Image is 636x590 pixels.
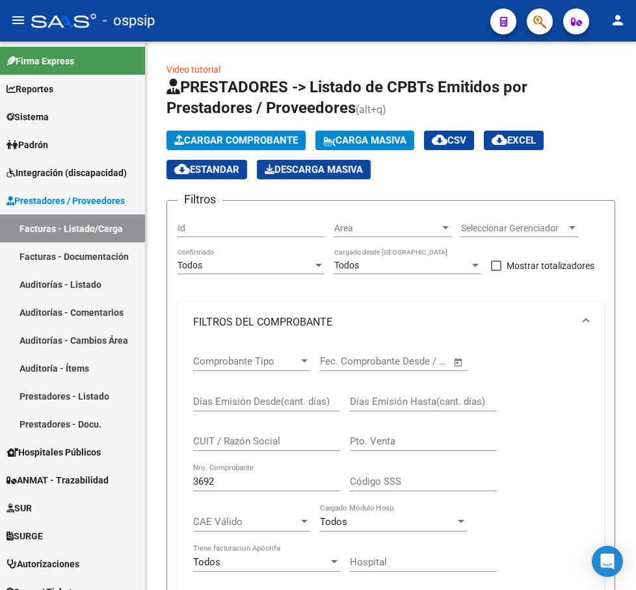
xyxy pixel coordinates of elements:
[10,12,26,28] mat-icon: menu
[193,516,298,528] span: CAE Válido
[166,64,220,75] a: Video tutorial
[257,160,371,179] button: Descarga Masiva
[193,355,298,367] span: Comprobante Tipo
[432,135,466,146] span: CSV
[592,546,623,577] div: Open Intercom Messenger
[507,258,594,274] span: Mostrar totalizadores
[7,557,79,571] span: Autorizaciones
[257,160,371,179] app-download-masive: Descarga masiva de comprobantes (adjuntos)
[484,131,544,150] button: EXCEL
[7,445,101,459] span: Hospitales Públicos
[7,166,127,180] span: Integración (discapacidad)
[193,556,220,568] span: Todos
[103,6,155,35] span: - ospsip
[166,160,247,179] button: Estandar
[7,529,43,543] span: SURGE
[166,131,306,150] button: Cargar Comprobante
[315,131,414,150] button: Carga Masiva
[334,223,440,234] span: Area
[7,473,109,487] span: ANMAT - Trazabilidad
[374,355,437,367] input: End date
[174,161,190,177] mat-icon: cloud_download
[7,82,53,96] span: Reportes
[166,78,527,117] span: PRESTADORES -> Listado de CPBTs Emitidos por Prestadores / Proveedores
[174,164,239,175] span: Estandar
[610,12,626,28] mat-icon: person
[320,355,362,367] input: Start date
[492,132,507,147] mat-icon: cloud_download
[7,110,49,124] span: Sistema
[178,190,222,209] h3: Filtros
[492,135,536,146] span: EXCEL
[451,355,466,370] button: Open calendar
[320,516,347,528] span: Todos
[178,301,604,343] mat-expansion-panel-header: FILTROS DEL COMPROBANTE
[323,135,406,146] span: Carga Masiva
[7,138,48,152] span: Padrón
[265,164,363,175] span: Descarga Masiva
[7,54,74,68] span: Firma Express
[461,223,566,234] span: Seleccionar Gerenciador
[356,103,386,116] span: (alt+q)
[7,501,32,515] span: SUR
[178,260,202,270] span: Todos
[174,135,298,146] span: Cargar Comprobante
[7,194,125,208] span: Prestadores / Proveedores
[334,260,359,270] span: Todos
[432,132,447,147] mat-icon: cloud_download
[193,315,573,329] mat-panel-title: FILTROS DEL COMPROBANTE
[424,131,474,150] button: CSV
